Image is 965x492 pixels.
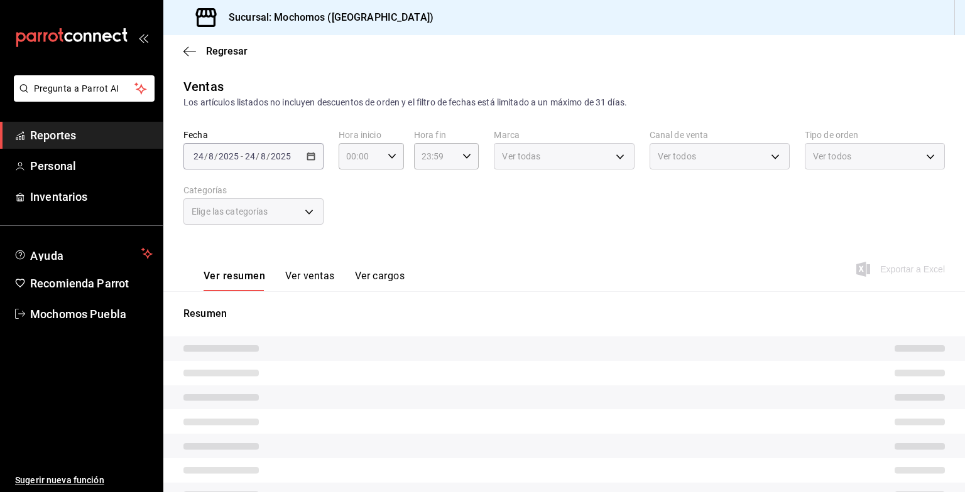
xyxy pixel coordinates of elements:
input: -- [193,151,204,161]
a: Pregunta a Parrot AI [9,91,155,104]
span: / [256,151,259,161]
span: Sugerir nueva función [15,474,153,487]
span: Elige las categorías [192,205,268,218]
span: Ver todos [813,150,851,163]
span: - [241,151,243,161]
span: Ayuda [30,246,136,261]
span: / [204,151,208,161]
label: Categorías [183,186,324,195]
span: / [214,151,218,161]
span: Ver todas [502,150,540,163]
label: Hora inicio [339,131,404,139]
div: Los artículos listados no incluyen descuentos de orden y el filtro de fechas está limitado a un m... [183,96,945,109]
label: Tipo de orden [805,131,945,139]
h3: Sucursal: Mochomos ([GEOGRAPHIC_DATA]) [219,10,433,25]
input: ---- [270,151,292,161]
label: Marca [494,131,634,139]
span: Ver todos [658,150,696,163]
button: open_drawer_menu [138,33,148,43]
button: Regresar [183,45,248,57]
div: navigation tabs [204,270,405,291]
label: Hora fin [414,131,479,139]
span: Regresar [206,45,248,57]
label: Canal de venta [650,131,790,139]
p: Resumen [183,306,945,321]
button: Ver ventas [285,270,335,291]
span: Mochomos Puebla [30,306,153,323]
span: / [266,151,270,161]
span: Pregunta a Parrot AI [34,82,135,95]
button: Pregunta a Parrot AI [14,75,155,102]
label: Fecha [183,131,324,139]
span: Personal [30,158,153,174]
span: Inventarios [30,188,153,205]
input: -- [244,151,256,161]
div: Ventas [183,77,224,96]
input: ---- [218,151,239,161]
span: Recomienda Parrot [30,275,153,292]
input: -- [208,151,214,161]
button: Ver cargos [355,270,405,291]
input: -- [260,151,266,161]
button: Ver resumen [204,270,265,291]
span: Reportes [30,127,153,144]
